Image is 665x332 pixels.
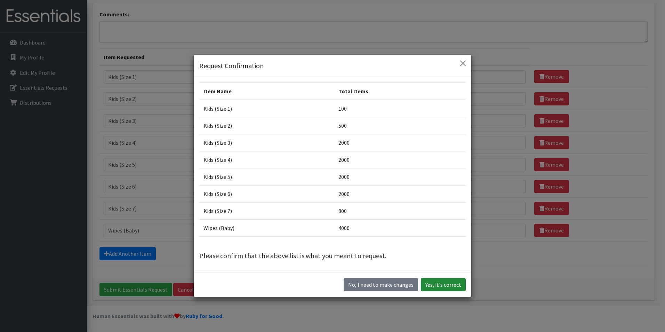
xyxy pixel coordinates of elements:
[334,100,466,117] td: 100
[199,61,264,71] h5: Request Confirmation
[334,134,466,151] td: 2000
[334,117,466,134] td: 500
[199,82,334,100] th: Item Name
[199,202,334,219] td: Kids (Size 7)
[334,168,466,185] td: 2000
[334,202,466,219] td: 800
[334,185,466,202] td: 2000
[199,117,334,134] td: Kids (Size 2)
[199,219,334,236] td: Wipes (Baby)
[199,168,334,185] td: Kids (Size 5)
[199,151,334,168] td: Kids (Size 4)
[199,100,334,117] td: Kids (Size 1)
[344,278,418,291] button: No I need to make changes
[334,219,466,236] td: 4000
[457,58,468,69] button: Close
[199,251,466,261] p: Please confirm that the above list is what you meant to request.
[421,278,466,291] button: Yes, it's correct
[334,82,466,100] th: Total Items
[199,185,334,202] td: Kids (Size 6)
[199,134,334,151] td: Kids (Size 3)
[334,151,466,168] td: 2000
